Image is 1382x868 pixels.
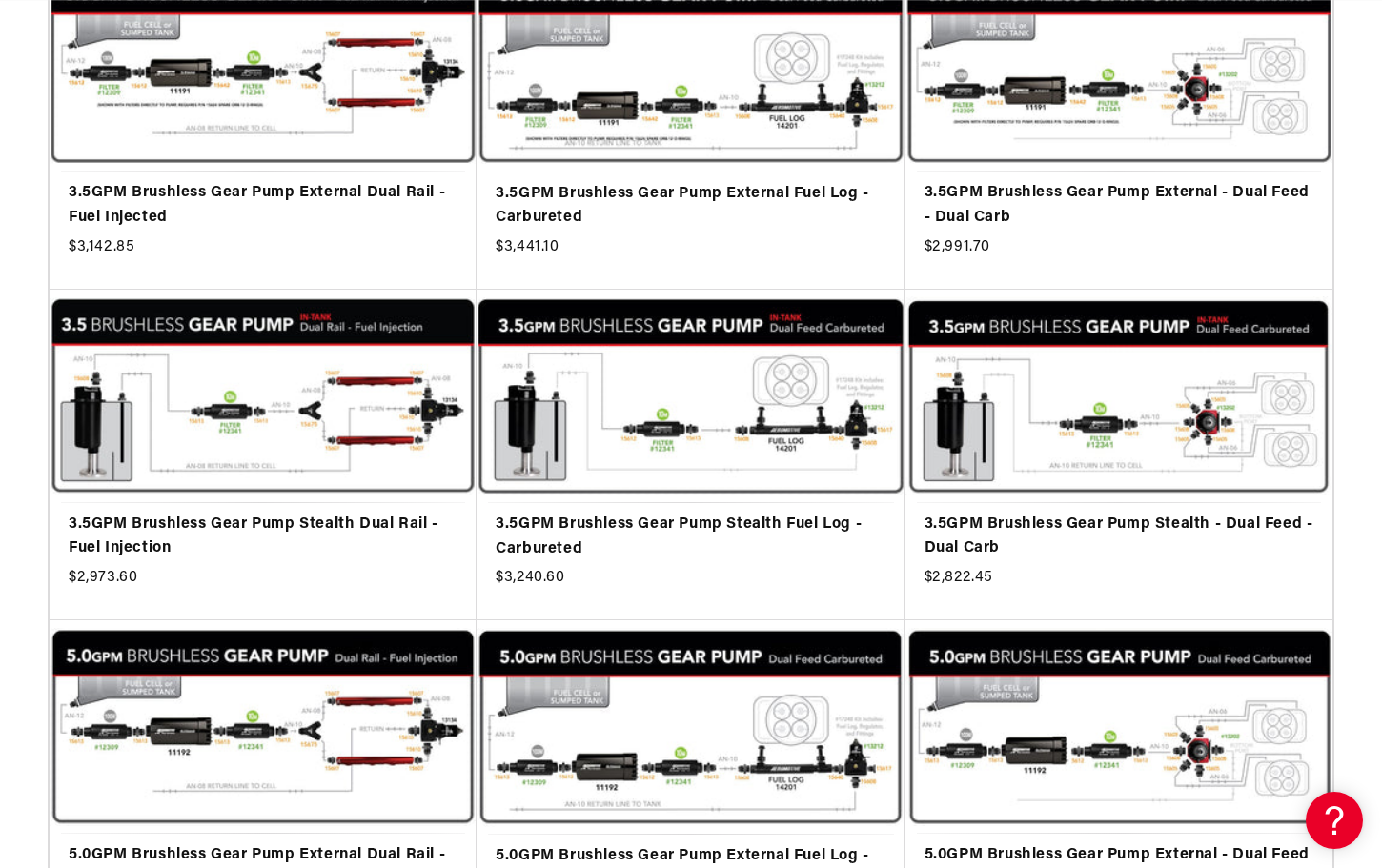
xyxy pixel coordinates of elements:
[925,181,1313,230] a: 3.5GPM Brushless Gear Pump External - Dual Feed - Dual Carb
[925,513,1313,561] a: 3.5GPM Brushless Gear Pump Stealth - Dual Feed - Dual Carb
[496,513,885,561] a: 3.5GPM Brushless Gear Pump Stealth Fuel Log - Carbureted
[69,513,457,561] a: 3.5GPM Brushless Gear Pump Stealth Dual Rail - Fuel Injection
[496,182,885,231] a: 3.5GPM Brushless Gear Pump External Fuel Log - Carbureted
[69,181,457,230] a: 3.5GPM Brushless Gear Pump External Dual Rail - Fuel Injected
